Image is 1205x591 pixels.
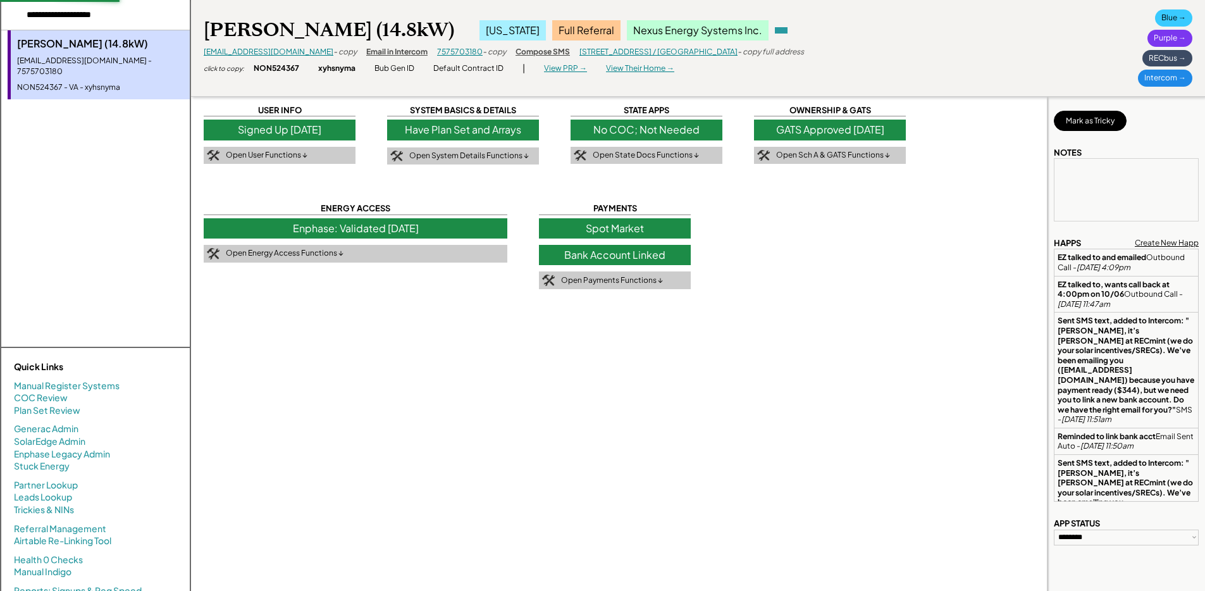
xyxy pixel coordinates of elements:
div: Outbound Call - [1058,252,1195,272]
a: Health 0 Checks [14,554,83,566]
a: Generac Admin [14,423,78,435]
div: APP STATUS [1054,518,1100,529]
div: SYSTEM BASICS & DETAILS [387,104,539,116]
div: [US_STATE] [479,20,546,40]
div: Purple → [1147,30,1192,47]
div: Bub Gen ID [374,63,414,74]
div: Intercom → [1138,70,1192,87]
div: Bank Account Linked [539,245,691,265]
em: [DATE] 11:51am [1061,414,1111,424]
a: Leads Lookup [14,491,72,504]
strong: EZ talked to, wants call back at 4:00pm on 10/06 [1058,280,1171,299]
div: PAYMENTS [539,202,691,215]
div: Default Contract ID [433,63,504,74]
div: Email Sent Auto - [1058,432,1195,451]
a: [EMAIL_ADDRESS][DOMAIN_NAME] [204,47,333,56]
div: Have Plan Set and Arrays [387,120,539,140]
button: Mark as Tricky [1054,111,1127,131]
div: View PRP → [544,63,587,74]
div: Open Payments Functions ↓ [561,275,663,286]
a: Trickies & NINs [14,504,74,516]
img: tool-icon.png [207,248,219,259]
div: NON524367 [254,63,299,74]
a: Partner Lookup [14,479,78,492]
img: tool-icon.png [542,275,555,286]
div: Email in Intercom [366,47,428,58]
strong: Sent SMS text, added to Intercom: "[PERSON_NAME], it’s [PERSON_NAME] at RECmint (we do your solar... [1058,316,1196,414]
div: Signed Up [DATE] [204,120,355,140]
strong: EZ talked to and emailed [1058,252,1146,262]
div: [PERSON_NAME] (14.8kW) [17,37,183,51]
a: Airtable Re-Linking Tool [14,535,111,547]
div: Spot Market [539,218,691,239]
div: RECbus → [1142,50,1192,67]
a: Manual Register Systems [14,380,120,392]
strong: Reminded to link bank acct [1058,432,1156,441]
div: - copy full address [738,47,804,58]
div: NOTES [1054,147,1082,158]
a: Referral Management [14,523,106,535]
div: Outbound Call - [1058,280,1195,309]
em: [DATE] 4:09pm [1077,263,1130,272]
div: HAPPS [1054,237,1081,249]
div: Enphase: Validated [DATE] [204,218,507,239]
div: ENERGY ACCESS [204,202,507,215]
div: [EMAIL_ADDRESS][DOMAIN_NAME] - 7575703180 [17,56,183,77]
a: Enphase Legacy Admin [14,448,110,461]
div: View Their Home → [606,63,674,74]
div: Create New Happ [1135,238,1199,249]
div: Open State Docs Functions ↓ [593,150,699,161]
a: Manual Indigo [14,566,71,578]
div: SMS - [1058,316,1195,425]
a: [STREET_ADDRESS] / [GEOGRAPHIC_DATA] [579,47,738,56]
em: [DATE] 11:50am [1080,441,1134,451]
img: tool-icon.png [390,151,403,162]
div: No COC; Not Needed [571,120,722,140]
div: Quick Links [14,361,140,373]
img: tool-icon.png [207,150,219,161]
div: - copy [333,47,357,58]
div: Compose SMS [516,47,570,58]
strong: Sent SMS text, added to Intercom: "[PERSON_NAME], it’s [PERSON_NAME] at RECmint (we do your solar... [1058,458,1196,556]
div: Nexus Energy Systems Inc. [627,20,769,40]
img: tool-icon.png [757,150,770,161]
div: Full Referral [552,20,621,40]
div: Open System Details Functions ↓ [409,151,529,161]
div: - copy [483,47,506,58]
div: NON524367 - VA - xyhsnyma [17,82,183,93]
a: 7575703180 [437,47,483,56]
div: click to copy: [204,64,244,73]
a: COC Review [14,392,68,404]
div: Open User Functions ↓ [226,150,307,161]
div: GATS Approved [DATE] [754,120,906,140]
a: Plan Set Review [14,404,80,417]
div: Open Sch A & GATS Functions ↓ [776,150,890,161]
div: Open Energy Access Functions ↓ [226,248,343,259]
div: | [522,62,525,75]
div: SMS - [1058,458,1195,567]
a: SolarEdge Admin [14,435,85,448]
div: OWNERSHIP & GATS [754,104,906,116]
div: STATE APPS [571,104,722,116]
em: [DATE] 11:47am [1058,299,1110,309]
div: xyhsnyma [318,63,355,74]
img: tool-icon.png [574,150,586,161]
div: USER INFO [204,104,355,116]
div: [PERSON_NAME] (14.8kW) [204,18,454,42]
a: Stuck Energy [14,460,70,473]
div: Blue → [1155,9,1192,27]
